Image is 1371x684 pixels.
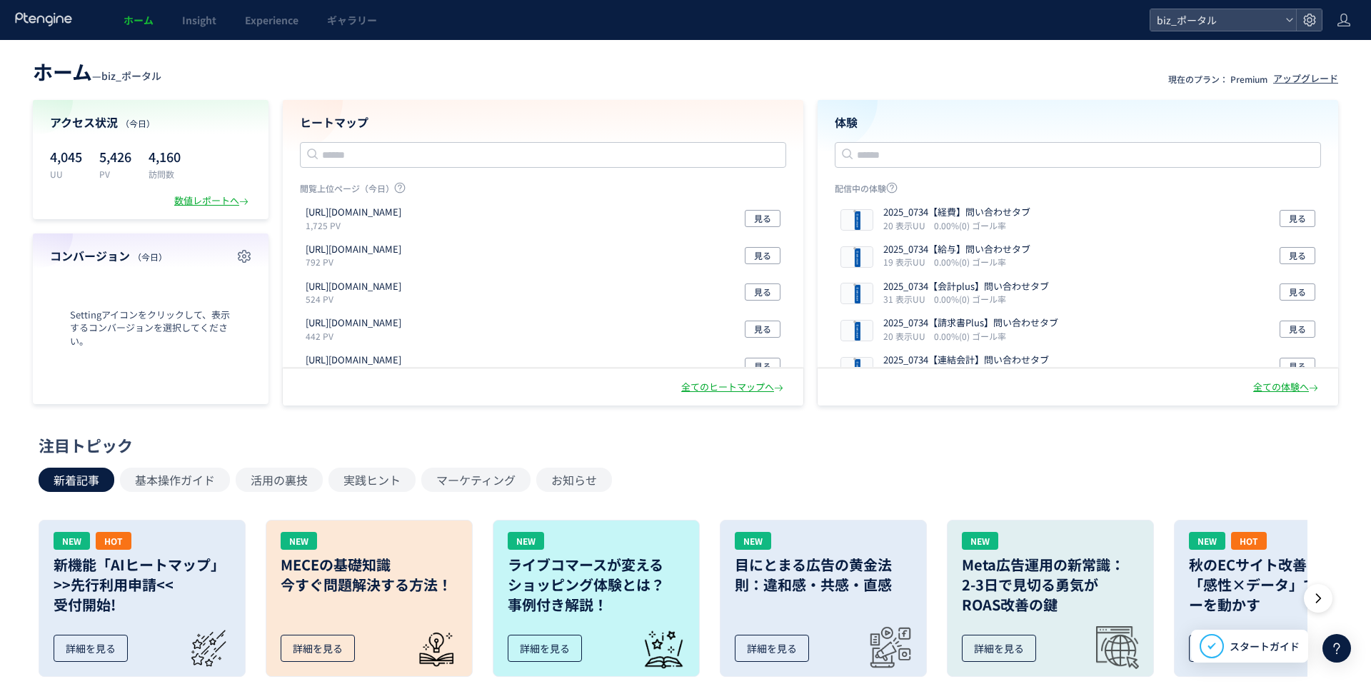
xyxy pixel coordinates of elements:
[50,168,82,180] p: UU
[735,555,912,595] h3: 目にとまる広告の黄金法則：違和感・共感・直感
[96,532,131,550] div: HOT
[174,194,251,208] div: 数値レポートへ
[300,182,786,200] p: 閲覧上位ページ（今日）
[99,168,131,180] p: PV
[281,555,458,595] h3: MECEの基礎知識 今すぐ問題解決する方法！
[33,57,92,86] span: ホーム
[50,308,251,348] span: Settingアイコンをクリックして、表示するコンバージョンを選択してください。
[124,13,154,27] span: ホーム
[1289,283,1306,301] span: 見る
[306,293,407,305] p: 524 PV
[121,117,155,129] span: （今日）
[120,468,230,492] button: 基本操作ガイド
[536,468,612,492] button: お知らせ
[745,247,780,264] button: 見る
[421,468,531,492] button: マーケティング
[720,520,927,677] a: NEW目にとまる広告の黄金法則：違和感・共感・直感詳細を見る
[50,248,251,264] h4: コンバージョン
[508,555,685,615] h3: ライブコマースが変える ショッピング体験とは？ 事例付き解説！
[1231,532,1267,550] div: HOT
[1189,532,1225,550] div: NEW
[745,358,780,375] button: 見る
[745,210,780,227] button: 見る
[54,635,128,662] div: 詳細を見る
[835,182,1321,200] p: 配信中の体験
[883,353,1049,367] p: 2025_0734【連結会計】問い合わせタブ
[1280,321,1315,338] button: 見る
[39,434,1325,456] div: 注目トピック
[1168,73,1267,85] p: 現在のプラン： Premium
[754,210,771,227] span: 見る
[306,330,407,342] p: 442 PV
[883,330,931,342] i: 20 表示UU
[1273,72,1338,86] div: アップグレード
[962,532,998,550] div: NEW
[54,532,90,550] div: NEW
[883,219,931,231] i: 20 表示UU
[1189,635,1263,662] div: 詳細を見る
[841,210,873,230] img: e748aaaea29f8a6a45b7e54141cf42591759280943385.png
[149,145,181,168] p: 4,160
[841,321,873,341] img: 32f448b87a0759c453a9103034a402241759284370285.png
[934,293,1006,305] i: 0.00%(0) ゴール率
[1289,210,1306,227] span: 見る
[281,532,317,550] div: NEW
[266,520,473,677] a: NEWMECEの基礎知識今すぐ問題解決する方法！詳細を見る
[883,293,931,305] i: 31 表示UU
[306,367,407,379] p: 303 PV
[300,114,786,131] h4: ヒートマップ
[754,321,771,338] span: 見る
[101,69,161,83] span: biz_ポータル
[133,251,167,263] span: （今日）
[508,635,582,662] div: 詳細を見る
[835,114,1321,131] h4: 体験
[1289,358,1306,375] span: 見る
[306,316,401,330] p: https://biz.moneyforward.com/expense
[883,243,1030,256] p: 2025_0734【給与】問い合わせタブ
[33,57,161,86] div: —
[745,321,780,338] button: 見る
[50,114,251,131] h4: アクセス状況
[306,243,401,256] p: https://biz.moneyforward.com
[281,635,355,662] div: 詳細を見る
[306,219,407,231] p: 1,725 PV
[841,247,873,267] img: 5b5277e7204d6f616382a1ea4a47e0781759283932778.png
[754,358,771,375] span: 見る
[508,532,544,550] div: NEW
[99,145,131,168] p: 5,426
[735,635,809,662] div: 詳細を見る
[306,206,401,219] p: https://moneyforward.com
[306,280,401,293] p: https://biz.moneyforward.com/accounting
[754,283,771,301] span: 見る
[1280,358,1315,375] button: 見る
[1280,210,1315,227] button: 見る
[681,381,786,394] div: 全てのヒートマップへ
[149,168,181,180] p: 訪問数
[493,520,700,677] a: NEWライブコマースが変えるショッピング体験とは？事例付き解説！詳細を見る
[1280,247,1315,264] button: 見る
[934,330,1006,342] i: 0.00%(0) ゴール率
[754,247,771,264] span: 見る
[934,219,1006,231] i: 0.00%(0) ゴール率
[883,256,931,268] i: 19 表示UU
[1280,283,1315,301] button: 見る
[50,145,82,168] p: 4,045
[962,555,1139,615] h3: Meta広告運用の新常識： 2-3日で見切る勇気が ROAS改善の鍵
[883,206,1030,219] p: 2025_0734【経費】問い合わせタブ
[245,13,298,27] span: Experience
[745,283,780,301] button: 見る
[883,316,1058,330] p: 2025_0734【請求書Plus】問い合わせタブ
[1289,321,1306,338] span: 見る
[39,520,246,677] a: NEWHOT新機能「AIヒートマップ」>>先行利用申請<<受付開始!詳細を見る
[947,520,1154,677] a: NEWMeta広告運用の新常識：2-3日で見切る勇気がROAS改善の鍵詳細を見る
[1189,555,1366,615] h3: 秋のECサイト改善ガイド｜「感性×データ」でユーザーを動かす
[841,358,873,378] img: 513cc102bb4ca9148e67e2628ca478241759284687309.png
[934,256,1006,268] i: 0.00%(0) ゴール率
[1152,9,1280,31] span: biz_ポータル
[306,353,401,367] p: https://biz.moneyforward.com/payroll
[39,468,114,492] button: 新着記事
[735,532,771,550] div: NEW
[306,256,407,268] p: 792 PV
[1289,247,1306,264] span: 見る
[841,283,873,303] img: 848109579f86bcf77879a3081052d4ac1759284181942.png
